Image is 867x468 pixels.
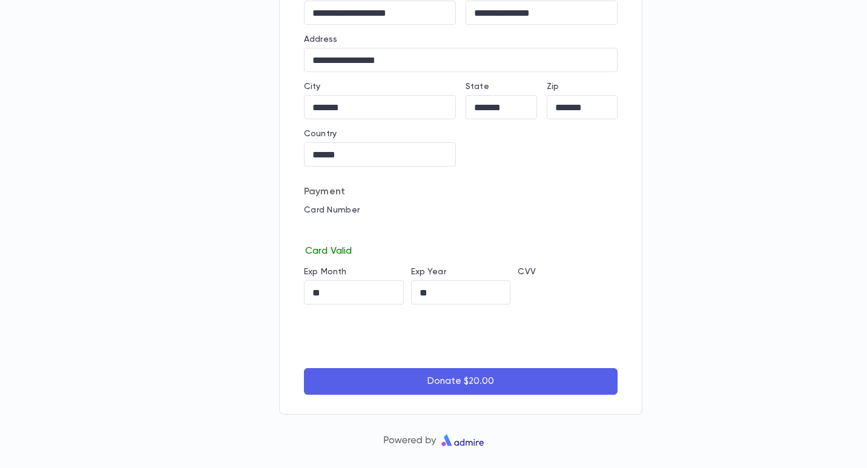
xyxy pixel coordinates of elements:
label: Exp Month [304,267,346,277]
label: Exp Year [411,267,446,277]
iframe: cvv [518,280,618,305]
label: City [304,82,321,91]
label: State [466,82,489,91]
p: CVV [518,267,618,277]
iframe: card [304,219,618,243]
button: Donate $20.00 [304,368,618,395]
p: Payment [304,186,618,198]
p: Card Number [304,205,618,215]
label: Address [304,35,337,44]
p: Card Valid [304,243,618,257]
label: Zip [547,82,559,91]
label: Country [304,129,337,139]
